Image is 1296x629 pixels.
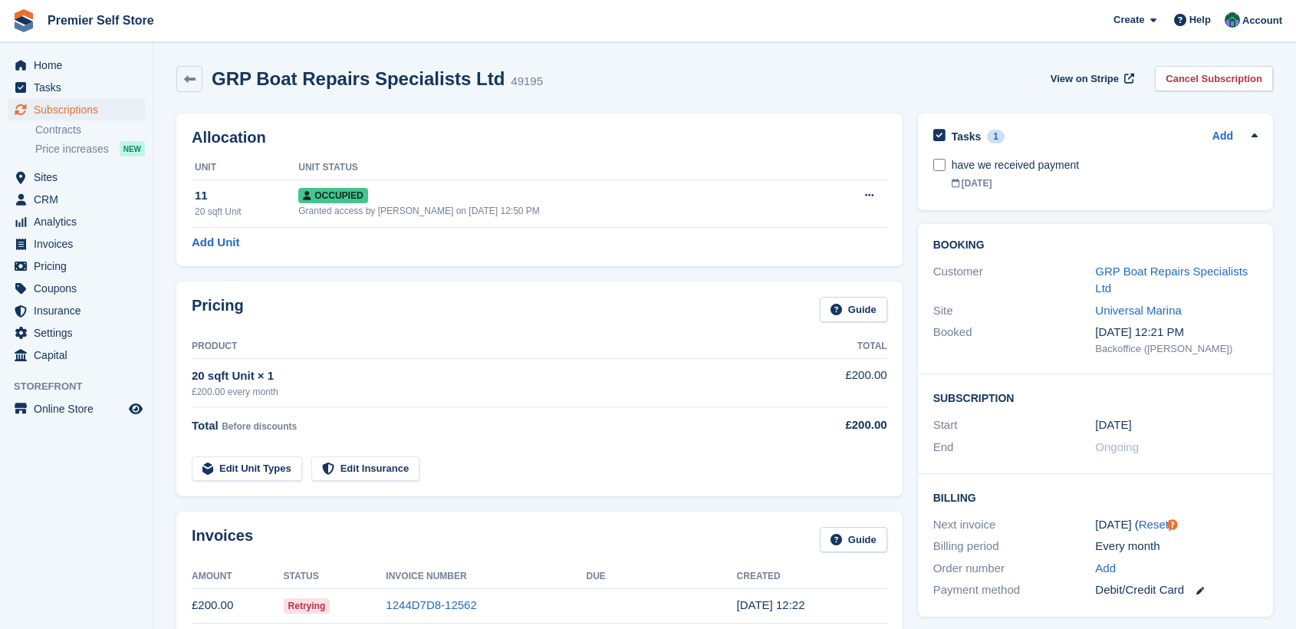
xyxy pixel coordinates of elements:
div: Customer [933,263,1096,298]
div: Backoffice ([PERSON_NAME]) [1095,341,1258,357]
td: £200.00 [780,358,887,407]
h2: Billing [933,489,1258,505]
div: Site [933,302,1096,320]
a: View on Stripe [1044,66,1137,91]
div: 20 sqft Unit [195,205,298,219]
a: Cancel Subscription [1155,66,1273,91]
a: menu [8,77,145,98]
span: Home [34,54,126,76]
span: Analytics [34,211,126,232]
a: Reset [1139,518,1169,531]
div: 11 [195,187,298,205]
a: menu [8,99,145,120]
td: £200.00 [192,588,284,623]
span: Pricing [34,255,126,277]
a: Contracts [35,123,145,137]
a: Guide [820,297,887,322]
h2: Allocation [192,129,887,147]
span: Ongoing [1095,440,1139,453]
span: Insurance [34,300,126,321]
a: have we received payment [DATE] [952,150,1258,198]
div: End [933,439,1096,456]
span: Tasks [34,77,126,98]
h2: GRP Boat Repairs Specialists Ltd [212,68,505,89]
th: Unit [192,156,298,180]
span: CRM [34,189,126,210]
div: Billing period [933,538,1096,555]
time: 2024-08-06 00:00:00 UTC [1095,417,1131,434]
time: 2025-10-06 11:22:24 UTC [737,598,805,611]
a: menu [8,54,145,76]
div: [DATE] 12:21 PM [1095,324,1258,341]
h2: Booking [933,239,1258,252]
span: Capital [34,344,126,366]
th: Invoice Number [386,565,586,589]
div: Order number [933,560,1096,578]
span: View on Stripe [1051,71,1119,87]
span: Account [1242,13,1282,28]
h2: Tasks [952,130,982,143]
span: Help [1189,12,1211,28]
div: 1 [987,130,1005,143]
span: Storefront [14,379,153,394]
th: Product [192,334,780,359]
a: menu [8,278,145,299]
th: Due [586,565,736,589]
span: Settings [34,322,126,344]
a: Add Unit [192,234,239,252]
div: Next invoice [933,516,1096,534]
a: Guide [820,527,887,552]
a: menu [8,255,145,277]
img: Jo Granger [1225,12,1240,28]
div: 20 sqft Unit × 1 [192,367,780,385]
a: Price increases NEW [35,140,145,157]
div: £200.00 every month [192,385,780,399]
div: Every month [1095,538,1258,555]
div: [DATE] ( ) [1095,516,1258,534]
a: Edit Insurance [311,456,420,482]
a: menu [8,322,145,344]
a: Add [1212,128,1233,146]
h2: Pricing [192,297,244,322]
th: Amount [192,565,284,589]
th: Total [780,334,887,359]
span: Occupied [298,188,367,203]
a: 1244D7D8-12562 [386,598,476,611]
a: menu [8,189,145,210]
a: menu [8,166,145,188]
div: Tooltip anchor [1166,518,1179,532]
a: Edit Unit Types [192,456,302,482]
div: [DATE] [952,176,1258,190]
th: Created [737,565,887,589]
a: menu [8,300,145,321]
span: Sites [34,166,126,188]
a: menu [8,233,145,255]
a: Preview store [127,400,145,418]
a: menu [8,211,145,232]
div: NEW [120,141,145,156]
div: £200.00 [780,417,887,434]
h2: Subscription [933,390,1258,405]
div: 49195 [511,73,543,91]
span: Subscriptions [34,99,126,120]
a: GRP Boat Repairs Specialists Ltd [1095,265,1248,295]
span: Price increases [35,142,109,156]
a: Premier Self Store [41,8,160,33]
img: stora-icon-8386f47178a22dfd0bd8f6a31ec36ba5ce8667c1dd55bd0f319d3a0aa187defe.svg [12,9,35,32]
a: menu [8,344,145,366]
th: Status [284,565,386,589]
span: Before discounts [222,421,297,432]
span: Online Store [34,398,126,420]
span: Coupons [34,278,126,299]
span: Total [192,419,219,432]
div: have we received payment [952,157,1258,173]
div: Debit/Credit Card [1095,581,1258,599]
div: Payment method [933,581,1096,599]
a: menu [8,398,145,420]
th: Unit Status [298,156,817,180]
a: Add [1095,560,1116,578]
h2: Invoices [192,527,253,552]
a: Universal Marina [1095,304,1182,317]
div: Granted access by [PERSON_NAME] on [DATE] 12:50 PM [298,204,817,218]
span: Invoices [34,233,126,255]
